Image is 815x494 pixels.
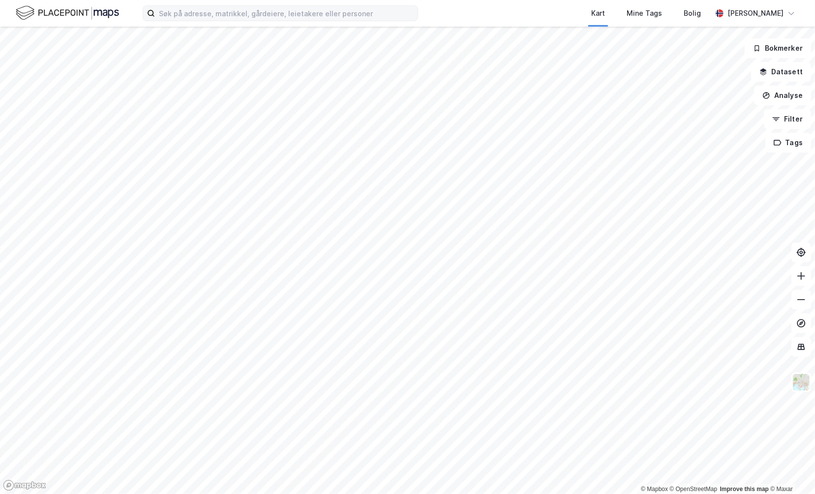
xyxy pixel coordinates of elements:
img: logo.f888ab2527a4732fd821a326f86c7f29.svg [16,4,119,22]
div: [PERSON_NAME] [727,7,784,19]
div: Kontrollprogram for chat [766,447,815,494]
div: Mine Tags [627,7,662,19]
input: Søk på adresse, matrikkel, gårdeiere, leietakere eller personer [155,6,418,21]
iframe: Chat Widget [766,447,815,494]
div: Bolig [684,7,701,19]
div: Kart [591,7,605,19]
